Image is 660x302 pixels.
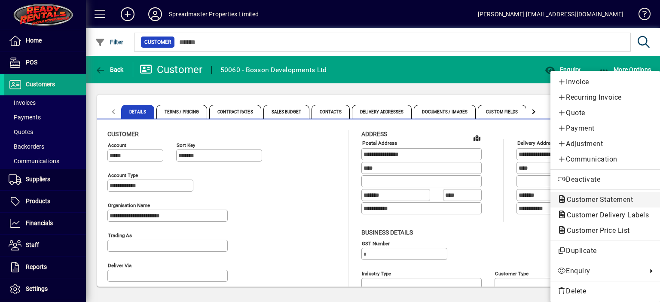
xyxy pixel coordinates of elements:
[557,226,634,235] span: Customer Price List
[557,92,653,103] span: Recurring Invoice
[557,108,653,118] span: Quote
[557,123,653,134] span: Payment
[557,246,653,256] span: Duplicate
[557,211,653,219] span: Customer Delivery Labels
[557,139,653,149] span: Adjustment
[557,154,653,165] span: Communication
[557,266,643,276] span: Enquiry
[550,172,660,187] button: Deactivate customer
[557,286,653,296] span: Delete
[557,174,653,185] span: Deactivate
[557,77,653,87] span: Invoice
[557,195,637,204] span: Customer Statement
